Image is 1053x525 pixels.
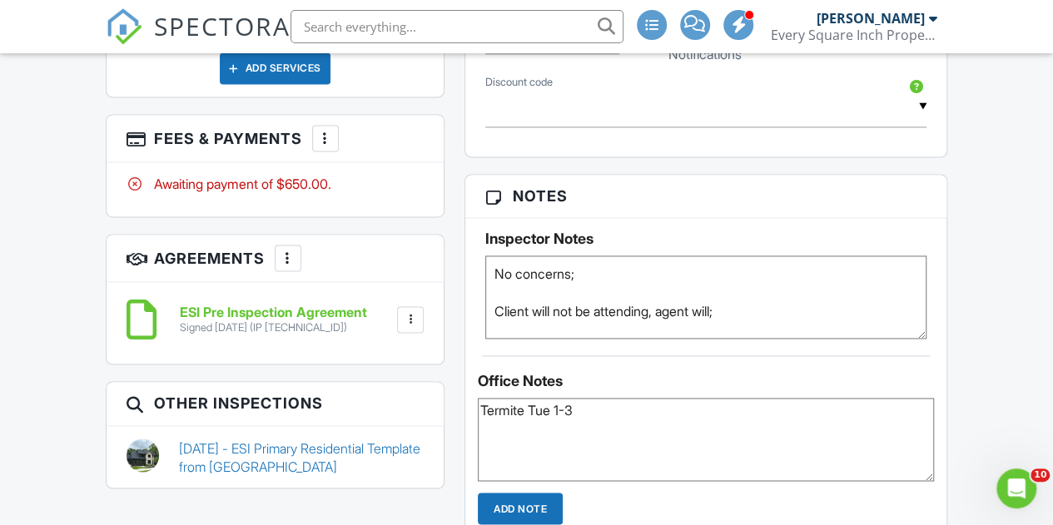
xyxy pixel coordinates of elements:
span: SPECTORA [154,8,291,43]
div: Add Services [220,52,330,84]
textarea: No concerns; Client will not be attending, agent will; BA will be in community, call for any ques... [485,255,926,339]
div: Office Notes [478,373,934,389]
a: ESI Pre Inspection Agreement Signed [DATE] (IP [TECHNICAL_ID]) [180,305,367,334]
div: Signed [DATE] (IP [TECHNICAL_ID]) [180,321,367,334]
iframe: Intercom live chat [996,468,1036,508]
div: [PERSON_NAME] [817,10,925,27]
span: 10 [1031,468,1050,482]
input: Search everything... [291,10,623,43]
input: Add Note [478,493,563,524]
div: Every Square Inch Property Inspection [771,27,937,43]
div: Awaiting payment of $650.00. [127,175,425,193]
h3: Notes [465,175,946,218]
h5: Inspector Notes [485,230,926,247]
label: Discount code [485,75,553,90]
h3: Fees & Payments [107,115,445,162]
h3: Other Inspections [107,382,445,425]
h6: ESI Pre Inspection Agreement [180,305,367,320]
h3: Agreements [107,235,445,282]
img: The Best Home Inspection Software - Spectora [106,8,142,45]
textarea: Termite Tue 1-3 [478,398,934,481]
a: SPECTORA [106,22,291,57]
a: [DATE] - ESI Primary Residential Template from [GEOGRAPHIC_DATA] [179,438,424,476]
